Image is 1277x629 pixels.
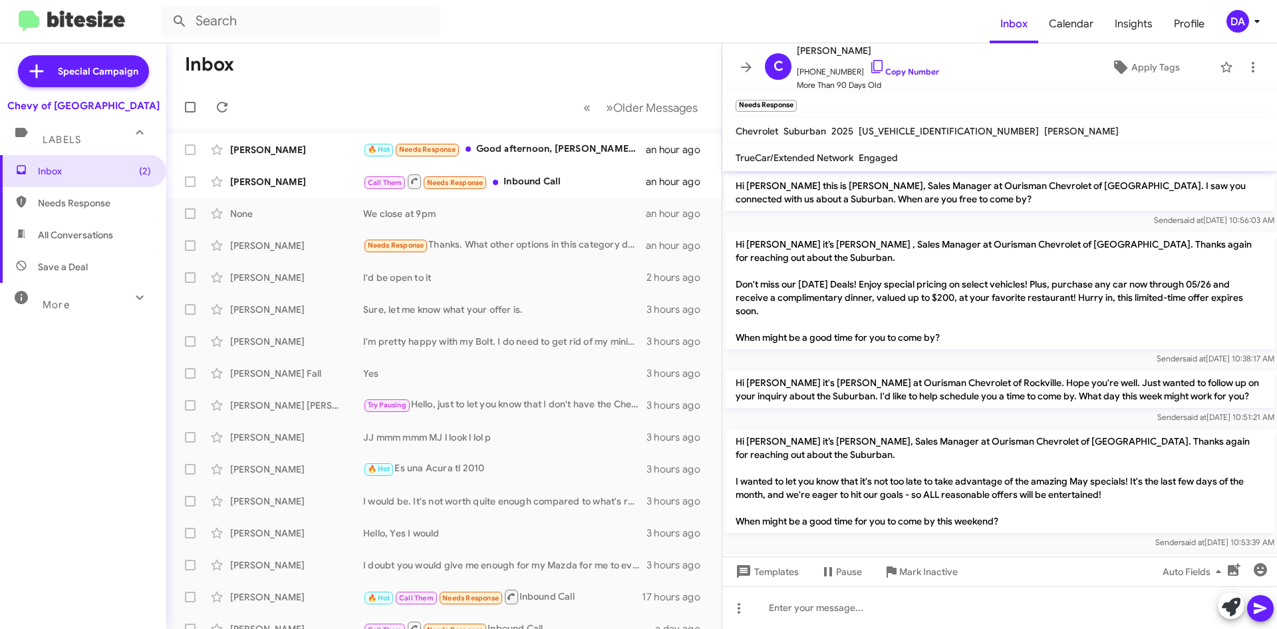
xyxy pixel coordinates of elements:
[363,588,642,605] div: Inbound Call
[736,100,797,112] small: Needs Response
[859,152,898,164] span: Engaged
[1131,55,1180,79] span: Apply Tags
[363,173,646,190] div: Inbound Call
[399,145,456,154] span: Needs Response
[836,560,862,584] span: Pause
[646,495,711,508] div: 3 hours ago
[230,526,363,540] div: [PERSON_NAME]
[230,399,363,412] div: [PERSON_NAME] [PERSON_NAME]
[363,335,646,348] div: I'm pretty happy with my Bolt. I do need to get rid of my minivan but I think it's probably too o...
[1077,55,1213,79] button: Apply Tags
[873,560,968,584] button: Mark Inactive
[368,594,390,602] span: 🔥 Hot
[1163,5,1215,43] a: Profile
[230,367,363,380] div: [PERSON_NAME] Fall
[363,526,646,540] div: Hello, Yes I would
[613,101,698,115] span: Older Messages
[427,178,484,187] span: Needs Response
[722,560,809,584] button: Templates
[363,142,646,157] div: Good afternoon, [PERSON_NAME], yes, we came by twice to the dealership on Rockville Pike. Second ...
[606,99,613,116] span: »
[58,65,138,78] span: Special Campaign
[642,590,711,604] div: 17 hours ago
[646,175,711,188] div: an hour ago
[1163,560,1226,584] span: Auto Fields
[646,335,711,348] div: 3 hours ago
[7,99,160,112] div: Chevy of [GEOGRAPHIC_DATA]
[1152,560,1237,584] button: Auto Fields
[646,239,711,252] div: an hour ago
[576,94,706,121] nav: Page navigation example
[1104,5,1163,43] a: Insights
[363,271,646,284] div: I'd be open to it
[230,239,363,252] div: [PERSON_NAME]
[725,174,1274,211] p: Hi [PERSON_NAME] this is [PERSON_NAME], Sales Manager at Ourisman Chevrolet of [GEOGRAPHIC_DATA]....
[646,271,711,284] div: 2 hours ago
[1183,353,1206,363] span: said at
[363,431,646,444] div: JJ mmm mmm MJ l look l lol p
[725,371,1274,408] p: Hi [PERSON_NAME] it's [PERSON_NAME] at Ourisman Chevrolet of Rockville. Hope you're well. Just wa...
[1155,537,1274,547] span: Sender [DATE] 10:53:39 AM
[399,594,434,602] span: Call Them
[583,99,591,116] span: «
[736,125,778,137] span: Chevrolet
[1215,10,1262,33] button: DA
[646,463,711,476] div: 3 hours ago
[363,207,646,220] div: We close at 9pm
[139,164,151,178] span: (2)
[797,43,939,59] span: [PERSON_NAME]
[161,5,440,37] input: Search
[736,152,853,164] span: TrueCar/Extended Network
[363,397,646,413] div: Hello, just to let you know that I don't have the Chevy [US_STATE] anymore, I was in car accident...
[230,495,363,508] div: [PERSON_NAME]
[368,465,390,473] span: 🔥 Hot
[733,560,799,584] span: Templates
[774,56,783,77] span: C
[646,526,711,540] div: 3 hours ago
[646,558,711,572] div: 3 hours ago
[725,232,1274,349] p: Hi [PERSON_NAME] it’s [PERSON_NAME] , Sales Manager at Ourisman Chevrolet of [GEOGRAPHIC_DATA]. T...
[869,67,939,77] a: Copy Number
[646,143,711,156] div: an hour ago
[43,299,70,311] span: More
[363,558,646,572] div: I doubt you would give me enough for my Mazda for me to even break even on it. I still owe someth...
[646,303,711,316] div: 3 hours ago
[363,303,646,316] div: Sure, let me know what your offer is.
[230,271,363,284] div: [PERSON_NAME]
[990,5,1038,43] a: Inbox
[368,145,390,154] span: 🔥 Hot
[899,560,958,584] span: Mark Inactive
[575,94,599,121] button: Previous
[363,367,646,380] div: Yes
[1183,412,1206,422] span: said at
[646,367,711,380] div: 3 hours ago
[368,401,406,409] span: Try Pausing
[1157,353,1274,363] span: Sender [DATE] 10:38:17 AM
[38,196,151,210] span: Needs Response
[1157,412,1274,422] span: Sender [DATE] 10:51:21 AM
[230,143,363,156] div: [PERSON_NAME]
[442,594,499,602] span: Needs Response
[230,207,363,220] div: None
[797,59,939,79] span: [PHONE_NUMBER]
[230,175,363,188] div: [PERSON_NAME]
[725,429,1274,533] p: Hi [PERSON_NAME] it’s [PERSON_NAME], Sales Manager at Ourisman Chevrolet of [GEOGRAPHIC_DATA]. Th...
[646,207,711,220] div: an hour ago
[363,238,646,253] div: Thanks. What other options in this category do you have?
[646,399,711,412] div: 3 hours ago
[363,495,646,508] div: I would be. It's not worth quite enough compared to what's remaining on the loan however.
[230,303,363,316] div: [PERSON_NAME]
[859,125,1039,137] span: [US_VEHICLE_IDENTIFICATION_NUMBER]
[797,79,939,92] span: More Than 90 Days Old
[1181,537,1205,547] span: said at
[38,260,88,274] span: Save a Deal
[368,178,402,187] span: Call Them
[1038,5,1104,43] a: Calendar
[1044,125,1119,137] span: [PERSON_NAME]
[38,228,113,242] span: All Conversations
[230,558,363,572] div: [PERSON_NAME]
